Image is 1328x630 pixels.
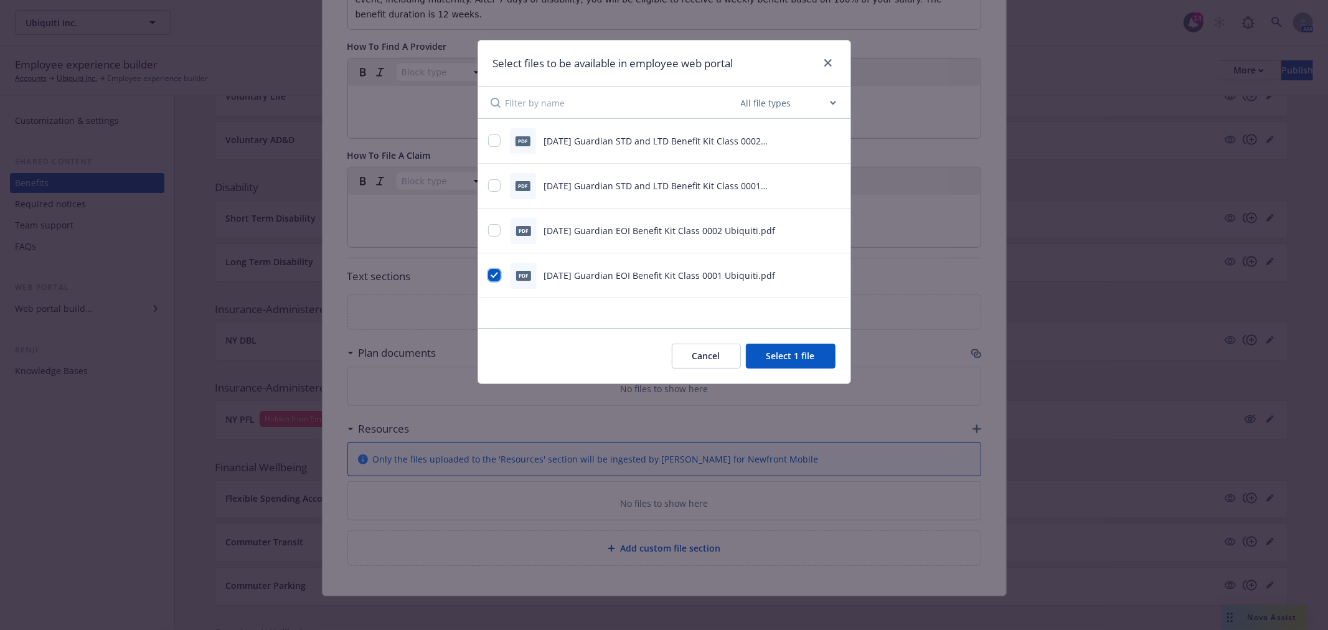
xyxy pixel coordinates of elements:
span: pdf [516,271,531,280]
button: download file [809,269,819,282]
button: download file [809,134,819,148]
span: pdf [516,136,530,146]
span: pdf [516,226,531,235]
button: Cancel [672,344,741,369]
span: [DATE] Guardian EOI Benefit Kit Class 0002 Ubiquiti.pdf [544,225,776,237]
span: [DATE] Guardian STD and LTD Benefit Kit Class 0001 Ubiquiti.pdf [544,180,768,205]
span: [DATE] Guardian STD and LTD Benefit Kit Class 0002 Ubiquiti.pdf [544,135,768,160]
button: Select 1 file [746,344,836,369]
span: [DATE] Guardian EOI Benefit Kit Class 0001 Ubiquiti.pdf [544,270,776,281]
button: preview file [829,224,841,237]
button: preview file [829,134,841,148]
button: preview file [829,179,841,192]
svg: Search [491,98,501,108]
button: download file [809,224,819,237]
button: preview file [829,269,841,282]
span: pdf [516,181,530,190]
a: close [821,55,836,70]
h1: Select files to be available in employee web portal [493,55,733,72]
input: Filter by name [506,87,738,118]
button: download file [809,179,819,192]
